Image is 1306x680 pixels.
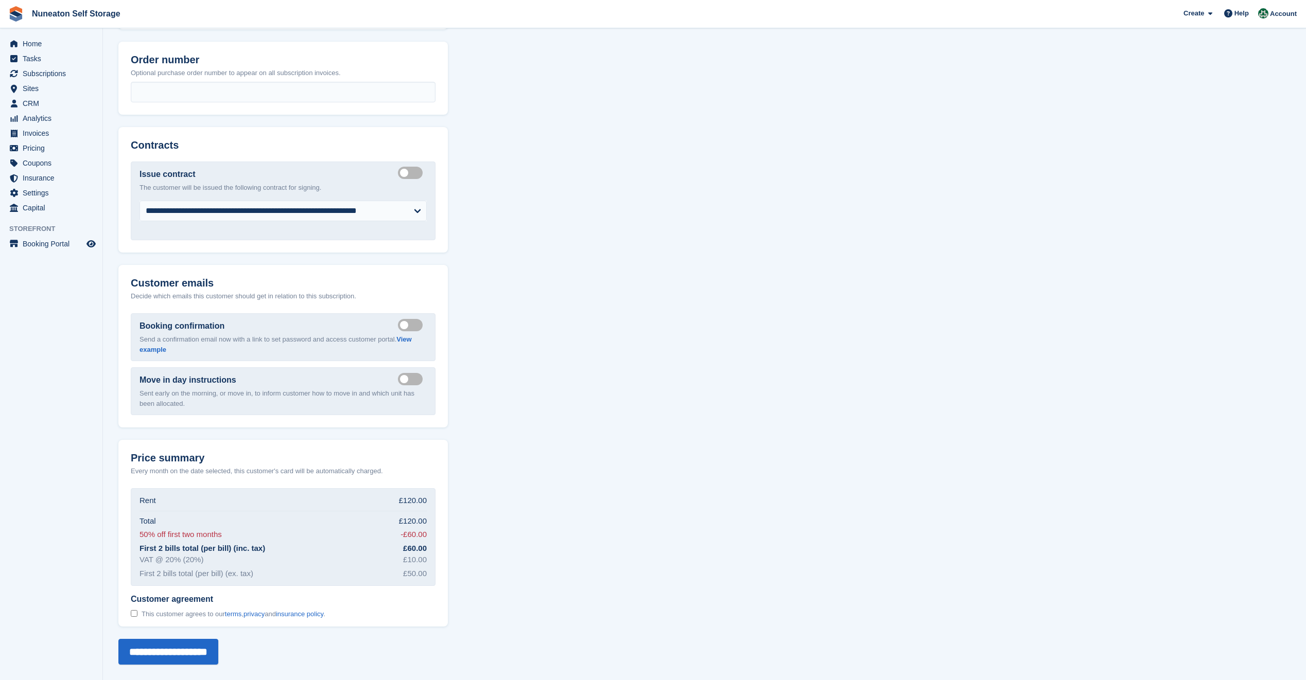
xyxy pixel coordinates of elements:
div: First 2 bills total (per bill) (ex. tax) [140,568,253,580]
p: Sent early on the morning, or move in, to inform customer how to move in and which unit has been ... [140,388,427,408]
a: menu [5,126,97,140]
span: Settings [23,186,84,200]
a: View example [140,335,412,353]
a: menu [5,37,97,51]
span: Account [1270,9,1297,19]
a: menu [5,81,97,96]
a: menu [5,201,97,215]
div: -£60.00 [400,529,427,541]
span: This customer agrees to our , and . [142,610,325,618]
div: First 2 bills total (per bill) (inc. tax) [140,543,265,554]
span: Sites [23,81,84,96]
a: menu [5,186,97,200]
span: Coupons [23,156,84,170]
a: menu [5,171,97,185]
div: Rent [140,495,156,507]
a: menu [5,156,97,170]
img: Amanda [1258,8,1268,19]
a: menu [5,66,97,81]
label: Send move in day email [398,378,427,380]
a: Preview store [85,238,97,250]
div: £120.00 [399,495,427,507]
img: stora-icon-8386f47178a22dfd0bd8f6a31ec36ba5ce8667c1dd55bd0f319d3a0aa187defe.svg [8,6,24,22]
span: Capital [23,201,84,215]
p: Every month on the date selected, this customer's card will be automatically charged. [131,466,383,476]
div: £10.00 [403,554,427,566]
span: Pricing [23,141,84,155]
div: Total [140,515,156,527]
label: Create integrated contract [398,172,427,174]
a: menu [5,51,97,66]
span: Tasks [23,51,84,66]
p: Decide which emails this customer should get in relation to this subscription. [131,291,436,301]
span: Invoices [23,126,84,140]
label: Booking confirmation [140,320,224,332]
h2: Contracts [131,139,436,151]
span: Storefront [9,224,102,234]
p: Optional purchase order number to appear on all subscription invoices. [131,68,436,78]
label: Send booking confirmation email [398,324,427,326]
label: Move in day instructions [140,374,236,386]
div: £50.00 [403,568,427,580]
a: privacy [243,610,265,618]
input: Customer agreement This customer agrees to ourterms,privacyandinsurance policy. [131,610,137,617]
a: Nuneaton Self Storage [28,5,125,22]
a: insurance policy [276,610,323,618]
h2: Order number [131,54,436,66]
span: Create [1183,8,1204,19]
span: CRM [23,96,84,111]
a: menu [5,96,97,111]
span: Subscriptions [23,66,84,81]
span: Booking Portal [23,237,84,251]
p: The customer will be issued the following contract for signing. [140,183,427,193]
div: £120.00 [399,515,427,527]
span: Customer agreement [131,594,325,604]
a: menu [5,141,97,155]
span: Home [23,37,84,51]
p: Send a confirmation email now with a link to set password and access customer portal. [140,334,427,354]
span: Analytics [23,111,84,126]
h2: Price summary [131,452,436,464]
a: menu [5,237,97,251]
div: 50% off first two months [140,529,222,541]
a: menu [5,111,97,126]
span: Insurance [23,171,84,185]
div: VAT @ 20% (20%) [140,554,203,566]
a: terms [225,610,242,618]
h2: Customer emails [131,277,436,289]
span: Help [1234,8,1249,19]
div: £60.00 [403,543,427,554]
label: Issue contract [140,168,195,181]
